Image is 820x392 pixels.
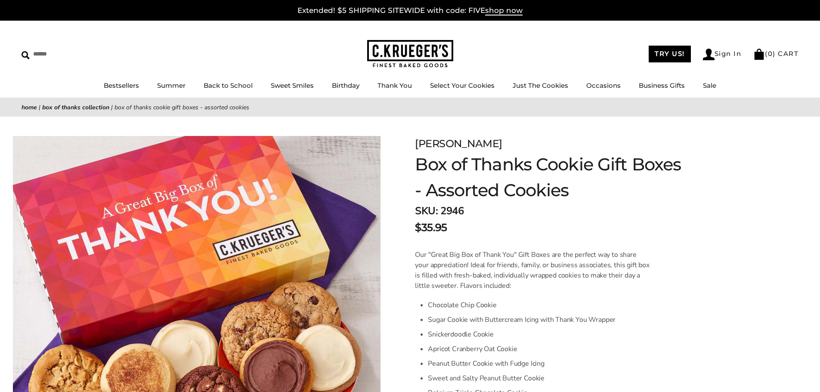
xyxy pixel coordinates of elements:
[204,81,253,90] a: Back to School
[332,81,359,90] a: Birthday
[114,103,249,111] span: Box of Thanks Cookie Gift Boxes - Assorted Cookies
[428,298,650,312] li: Chocolate Chip Cookie
[157,81,186,90] a: Summer
[378,81,412,90] a: Thank You
[428,327,650,342] li: Snickerdoodle Cookie
[485,6,523,15] span: shop now
[753,49,798,58] a: (0) CART
[768,49,773,58] span: 0
[753,49,765,60] img: Bag
[415,204,438,218] strong: SKU:
[428,312,650,327] li: Sugar Cookie with Buttercream Icing with Thank You Wrapper
[415,136,690,151] div: [PERSON_NAME]
[415,220,447,235] span: $35.95
[271,81,314,90] a: Sweet Smiles
[639,81,685,90] a: Business Gifts
[22,103,37,111] a: Home
[649,46,691,62] a: TRY US!
[513,81,568,90] a: Just The Cookies
[415,151,690,203] h1: Box of Thanks Cookie Gift Boxes - Assorted Cookies
[430,81,495,90] a: Select Your Cookies
[586,81,621,90] a: Occasions
[111,103,113,111] span: |
[39,103,40,111] span: |
[703,81,716,90] a: Sale
[22,47,124,61] input: Search
[297,6,523,15] a: Extended! $5 SHIPPING SITEWIDE with code: FIVEshop now
[22,102,798,112] nav: breadcrumbs
[428,371,650,386] li: Sweet and Salty Peanut Butter Cookie
[428,356,650,371] li: Peanut Butter Cookie with Fudge Icing
[104,81,139,90] a: Bestsellers
[440,204,464,218] span: 2946
[703,49,742,60] a: Sign In
[703,49,715,60] img: Account
[22,51,30,59] img: Search
[42,103,109,111] a: Box of Thanks Collection
[367,40,453,68] img: C.KRUEGER'S
[428,342,650,356] li: Apricot Cranberry Oat Cookie
[415,250,650,291] p: Our "Great Big Box of Thank You" Gift Boxes are the perfect way to share your appreciation! Ideal...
